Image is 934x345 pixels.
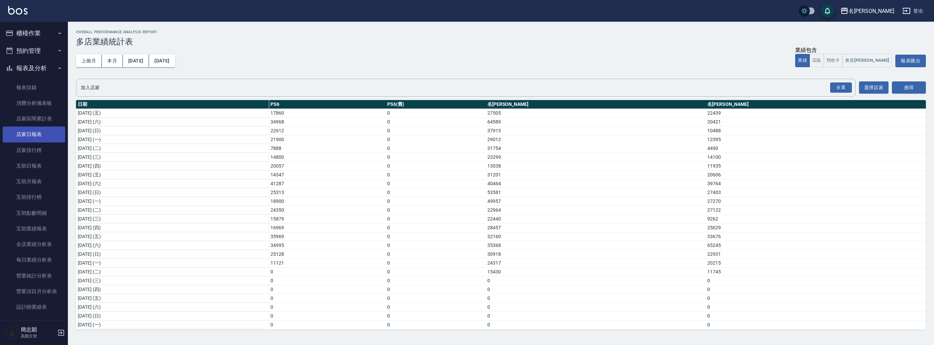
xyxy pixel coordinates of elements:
td: 18900 [269,197,386,206]
td: [DATE] (日) [76,250,269,258]
td: 0 [386,117,486,126]
td: 0 [386,285,486,294]
td: 10488 [706,126,926,135]
td: [DATE] (二) [76,144,269,153]
td: 24317 [486,258,706,267]
td: 22931 [706,250,926,258]
td: 22439 [706,109,926,117]
td: 13038 [486,161,706,170]
td: 7888 [269,144,386,153]
td: 29012 [486,135,706,144]
div: 全選 [830,82,852,93]
td: 0 [386,294,486,303]
td: [DATE] (四) [76,285,269,294]
td: 0 [386,135,486,144]
td: 53581 [486,188,706,197]
a: 互助月報表 [3,174,65,189]
td: [DATE] (五) [76,109,269,117]
td: 27505 [486,109,706,117]
td: 0 [386,126,486,135]
td: 0 [386,170,486,179]
td: 34995 [269,241,386,250]
td: 31754 [486,144,706,153]
td: 0 [269,320,386,329]
input: 店家名稱 [79,82,842,94]
td: 49957 [486,197,706,206]
td: 30918 [486,250,706,258]
button: 店販 [809,54,824,67]
td: 0 [386,179,486,188]
a: 店家區間累計表 [3,111,65,127]
td: 0 [706,320,926,329]
a: 設計師業績表 [3,299,65,315]
th: 日期 [76,100,269,109]
td: [DATE] (六) [76,179,269,188]
td: 32160 [486,232,706,241]
td: 23299 [486,153,706,161]
td: 35969 [269,232,386,241]
td: 31201 [486,170,706,179]
td: 41287 [269,179,386,188]
td: 0 [386,276,486,285]
td: 0 [386,267,486,276]
img: Logo [8,6,27,15]
td: 22440 [486,214,706,223]
td: 28457 [486,223,706,232]
td: 22964 [486,206,706,214]
a: 每日業績分析表 [3,252,65,268]
td: 21900 [269,135,386,144]
td: [DATE] (二) [76,329,269,338]
td: 0 [269,294,386,303]
td: [DATE] (一) [76,197,269,206]
td: 0 [386,214,486,223]
a: 報表目錄 [3,80,65,95]
button: 搜尋 [892,81,926,94]
div: 名[PERSON_NAME] [848,7,894,15]
button: 登出 [900,5,926,17]
th: PS6 [269,100,386,109]
td: 11745 [706,267,926,276]
td: 4490 [706,144,926,153]
td: 0 [486,285,706,294]
td: 40464 [486,179,706,188]
td: [DATE] (一) [76,258,269,267]
td: 0 [486,276,706,285]
td: 14347 [269,170,386,179]
th: 名[PERSON_NAME] [486,100,706,109]
td: 27270 [706,197,926,206]
td: 64589 [486,117,706,126]
button: 預收卡 [824,54,843,67]
td: 0 [706,311,926,320]
td: 14800 [269,153,386,161]
td: 0 [386,311,486,320]
a: 互助業績報表 [3,221,65,236]
button: 上個月 [76,55,102,67]
td: [DATE] (五) [76,294,269,303]
td: [DATE] (三) [76,214,269,223]
a: 店家日報表 [3,127,65,142]
a: 互助點數明細 [3,205,65,221]
button: 報表匯出 [895,55,926,67]
td: 25029 [706,223,926,232]
button: 櫃檯作業 [3,24,65,42]
a: 營業統計分析表 [3,268,65,284]
a: 報表匯出 [895,57,926,63]
td: 0 [386,250,486,258]
td: 0 [269,276,386,285]
td: 35368 [486,241,706,250]
p: 高階主管 [21,333,55,339]
td: 9262 [706,214,926,223]
th: 名[PERSON_NAME] [706,100,926,109]
td: 15430 [486,267,706,276]
td: 0 [386,144,486,153]
td: 0 [486,303,706,311]
td: 0 [486,320,706,329]
button: 選擇店家 [859,81,889,94]
a: 店家排行榜 [3,142,65,158]
td: 0 [706,276,926,285]
td: [DATE] (五) [76,232,269,241]
td: [DATE] (六) [76,117,269,126]
td: 0 [386,258,486,267]
div: 業績包含 [795,47,892,54]
td: [DATE] (五) [76,170,269,179]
